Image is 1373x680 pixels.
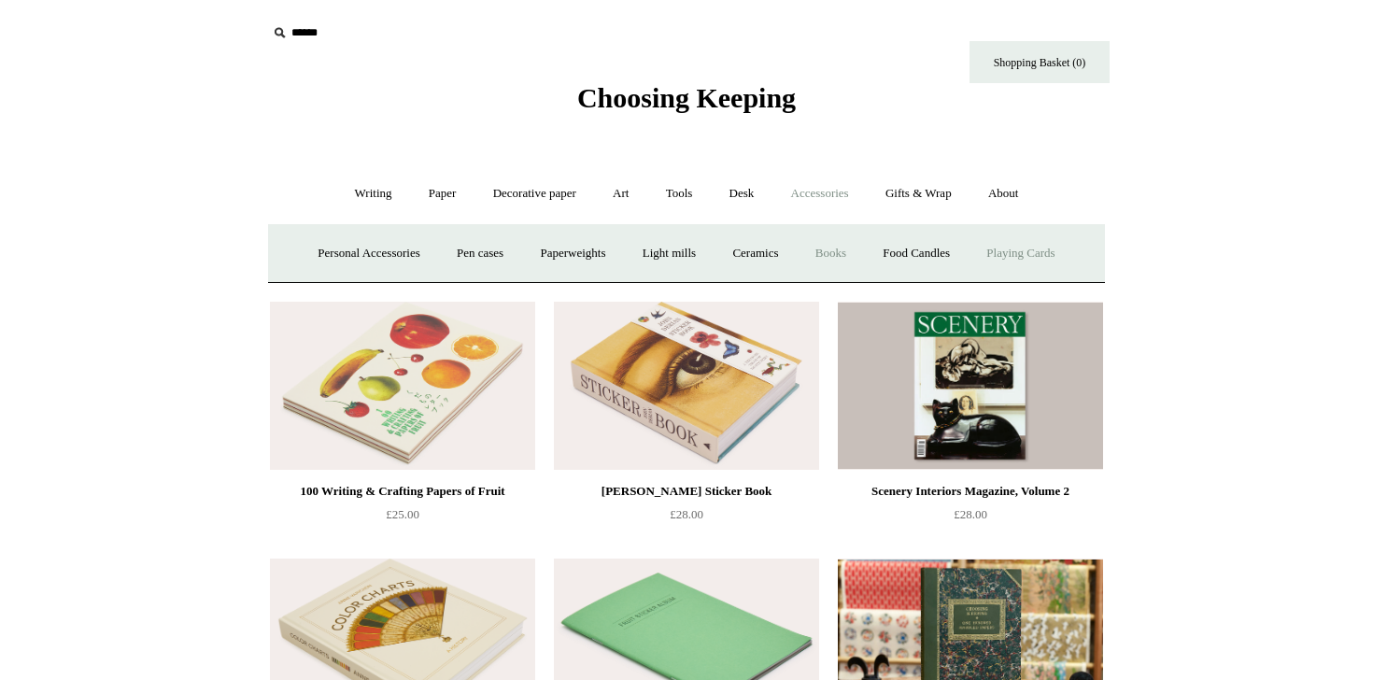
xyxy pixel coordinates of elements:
span: Choosing Keeping [577,82,796,113]
a: Desk [713,169,771,219]
a: [PERSON_NAME] Sticker Book £28.00 [554,480,819,557]
a: Playing Cards [970,229,1071,278]
img: 100 Writing & Crafting Papers of Fruit [270,302,535,470]
a: Personal Accessories [301,229,436,278]
div: [PERSON_NAME] Sticker Book [559,480,814,503]
a: Decorative paper [476,169,593,219]
a: Tools [649,169,710,219]
a: Choosing Keeping [577,97,796,110]
a: Ceramics [715,229,795,278]
a: Food Candles [866,229,967,278]
img: Scenery Interiors Magazine, Volume 2 [838,302,1103,470]
a: Pen cases [440,229,520,278]
a: Writing [338,169,409,219]
a: 100 Writing & Crafting Papers of Fruit 100 Writing & Crafting Papers of Fruit [270,302,535,470]
a: 100 Writing & Crafting Papers of Fruit £25.00 [270,480,535,557]
a: Paperweights [523,229,622,278]
a: Shopping Basket (0) [970,41,1110,83]
span: £25.00 [386,507,419,521]
a: Gifts & Wrap [869,169,969,219]
a: Paper [412,169,474,219]
a: Books [799,229,863,278]
div: Scenery Interiors Magazine, Volume 2 [842,480,1098,503]
a: Light mills [626,229,713,278]
span: £28.00 [954,507,987,521]
a: Scenery Interiors Magazine, Volume 2 £28.00 [838,480,1103,557]
img: John Derian Sticker Book [554,302,819,470]
a: Accessories [774,169,866,219]
span: £28.00 [670,507,703,521]
a: Art [596,169,645,219]
a: About [971,169,1036,219]
a: John Derian Sticker Book John Derian Sticker Book [554,302,819,470]
div: 100 Writing & Crafting Papers of Fruit [275,480,531,503]
a: Scenery Interiors Magazine, Volume 2 Scenery Interiors Magazine, Volume 2 [838,302,1103,470]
